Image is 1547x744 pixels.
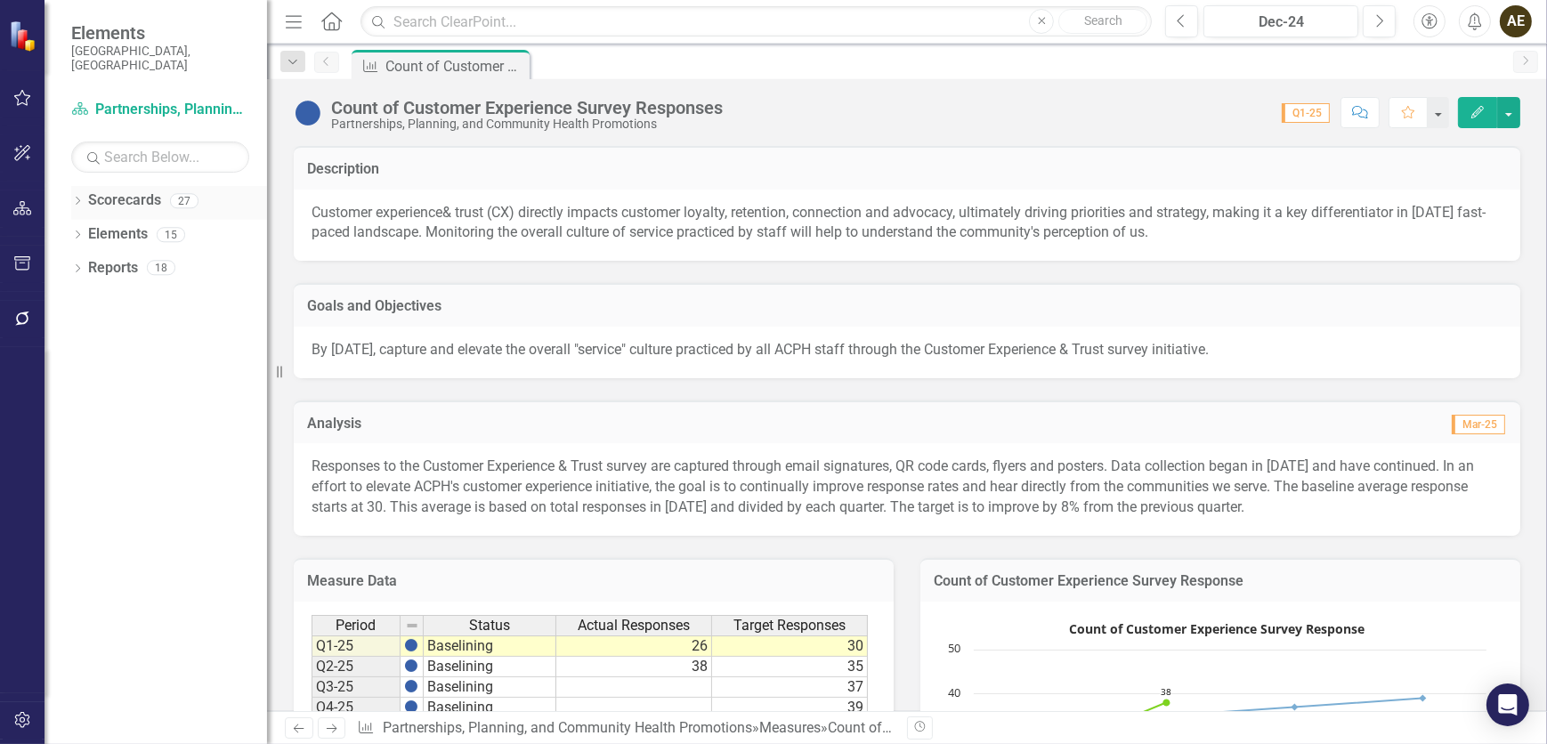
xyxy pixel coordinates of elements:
small: [GEOGRAPHIC_DATA], [GEOGRAPHIC_DATA] [71,44,249,73]
div: Count of Customer Experience Survey Responses [331,98,723,117]
a: Partnerships, Planning, and Community Health Promotions [383,719,752,736]
h3: Description [307,161,1507,177]
td: 35 [712,657,868,677]
div: Dec-24 [1210,12,1352,33]
a: Measures [759,719,821,736]
div: Count of Customer Experience Survey Responses [385,55,525,77]
span: Mar-25 [1452,415,1505,434]
img: ClearPoint Strategy [9,20,40,52]
text: 38 [1161,685,1171,698]
input: Search ClearPoint... [360,6,1152,37]
input: Search Below... [71,142,249,173]
div: Partnerships, Planning, and Community Health Promotions [331,117,723,131]
span: Status [469,618,510,634]
img: BgCOk07PiH71IgAAAABJRU5ErkJggg== [404,638,418,652]
td: 30 [712,635,868,657]
text: 40 [948,684,960,700]
td: Baselining [424,677,556,698]
td: 39 [712,698,868,718]
td: 37 [712,677,868,698]
a: Elements [88,224,148,245]
td: Q3-25 [312,677,401,698]
img: 8DAGhfEEPCf229AAAAAElFTkSuQmCC [405,619,419,633]
button: AE [1500,5,1532,37]
h3: Count of Customer Experience Survey Response [934,573,1507,589]
img: BgCOk07PiH71IgAAAABJRU5ErkJggg== [404,679,418,693]
div: 18 [147,261,175,276]
a: Scorecards [88,190,161,211]
span: Elements [71,22,249,44]
img: BgCOk07PiH71IgAAAABJRU5ErkJggg== [404,700,418,714]
td: Baselining [424,657,556,677]
p: Customer experience& trust (CX) directly impacts customer loyalty, retention, connection and advo... [312,203,1502,244]
a: Partnerships, Planning, and Community Health Promotions [71,100,249,120]
button: Search [1058,9,1147,34]
td: Baselining [424,635,556,657]
a: Reports [88,258,138,279]
h3: Measure Data [307,573,880,589]
path: Q4-25, 39. Target Responses. [1420,694,1427,701]
div: Count of Customer Experience Survey Responses [828,719,1136,736]
p: By [DATE], capture and elevate the overall "service" culture practiced by all ACPH staff through ... [312,340,1502,360]
span: Target Responses [733,618,846,634]
button: Dec-24 [1203,5,1358,37]
h3: Analysis [307,416,903,432]
td: 26 [556,635,712,657]
td: Q2-25 [312,657,401,677]
p: Responses to the Customer Experience & Trust survey are captured through email signatures, QR cod... [312,457,1502,518]
path: Q2-25, 38. Actual Responses. [1163,699,1170,706]
text: 50 [948,640,960,656]
img: Baselining [294,99,322,127]
div: 15 [157,227,185,242]
h3: Goals and Objectives [307,298,1507,314]
span: Period [336,618,377,634]
td: Q4-25 [312,698,401,718]
td: 38 [556,657,712,677]
path: Q3-25, 37. Target Responses. [1292,703,1299,710]
span: Q1-25 [1282,103,1330,123]
text: Count of Customer Experience Survey Response [1069,620,1365,637]
td: Baselining [424,698,556,718]
div: Open Intercom Messenger [1486,683,1529,726]
div: » » [357,718,894,739]
span: Search [1084,13,1122,28]
div: 27 [170,193,198,208]
td: Q1-25 [312,635,401,657]
img: BgCOk07PiH71IgAAAABJRU5ErkJggg== [404,659,418,673]
span: Actual Responses [578,618,690,634]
